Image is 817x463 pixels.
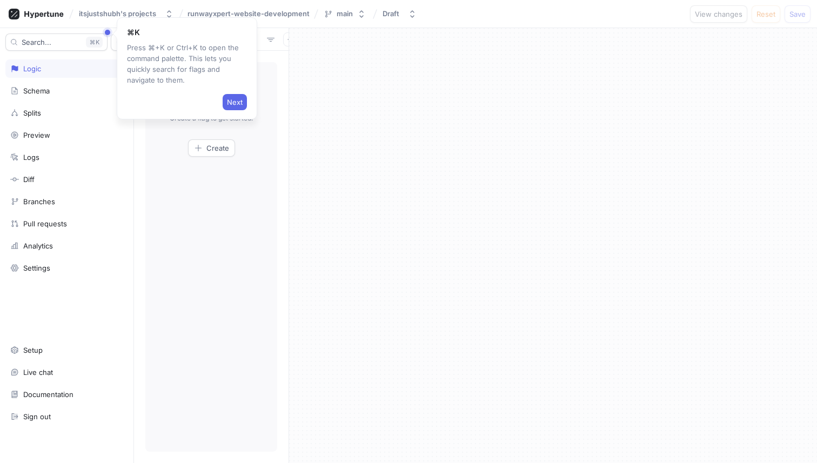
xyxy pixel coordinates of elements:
div: K [86,37,103,48]
div: Diff [23,175,35,184]
p: ⌘K [127,26,247,38]
button: Draft [378,5,421,23]
div: main [337,9,353,18]
button: Reset [752,5,780,23]
div: Preview [23,131,50,139]
div: Sign out [23,412,51,421]
span: Save [789,11,806,17]
div: Live chat [23,368,53,377]
span: Reset [756,11,775,17]
span: runwayxpert-website-development [187,10,310,17]
div: Pull requests [23,219,67,228]
div: Branches [23,197,55,206]
button: View changes [690,5,747,23]
div: Logs [23,153,39,162]
div: itsjustshubh's projects [79,9,156,18]
div: Logic [23,64,41,73]
a: Documentation [5,385,128,404]
button: Save [785,5,811,23]
button: itsjustshubh's projects [75,5,178,23]
p: Press ⌘+K or Ctrl+K to open the command palette. This lets you quickly search for flags and navig... [127,42,247,85]
div: Analytics [23,241,53,250]
span: View changes [695,11,742,17]
span: Create [206,145,229,151]
div: Documentation [23,390,73,399]
div: Splits [23,109,41,117]
div: Setup [23,346,43,354]
span: Search... [22,39,51,45]
button: Search...K [5,33,108,51]
button: main [319,5,370,23]
button: Create [188,139,235,157]
div: Schema [23,86,50,95]
div: Settings [23,264,50,272]
div: Draft [383,9,399,18]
